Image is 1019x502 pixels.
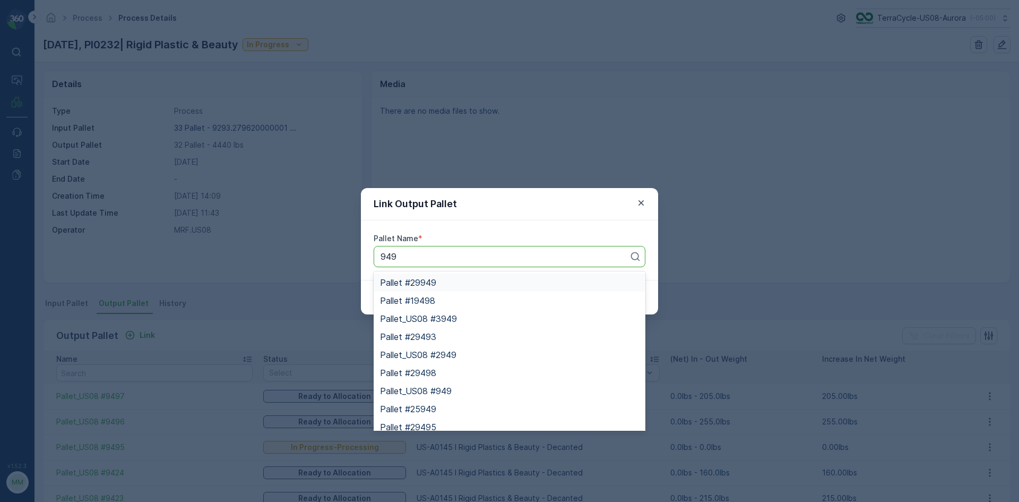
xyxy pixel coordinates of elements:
[380,332,436,342] span: Pallet #29493
[380,296,435,305] span: Pallet #19498
[380,314,457,324] span: Pallet_US08 #3949
[380,386,452,396] span: Pallet_US08 #949
[374,197,457,211] p: Link Output Pallet
[380,404,436,414] span: Pallet #25949
[374,234,418,243] label: Pallet Name
[380,422,436,432] span: Pallet #29495
[380,368,436,378] span: Pallet #29498
[380,278,436,287] span: Pallet #29949
[380,350,456,360] span: Pallet_US08 #2949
